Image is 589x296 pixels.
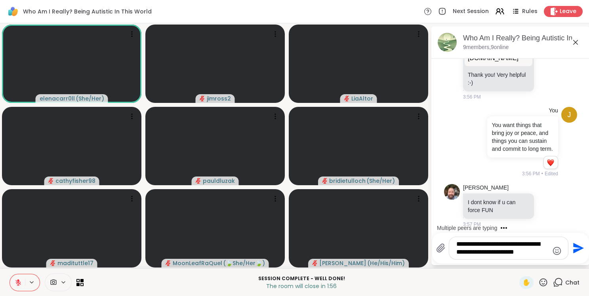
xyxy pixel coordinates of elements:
span: Chat [565,279,579,287]
span: Who Am I Really? Being Autistic In This World [23,8,152,15]
span: MoonLeafRaQuel [173,259,222,267]
span: ( 🍃She/Her🍃 ) [223,259,265,267]
span: ( He/His/Him ) [367,259,405,267]
span: audio-muted [50,260,56,266]
span: Edited [545,170,558,177]
h4: You [549,107,558,115]
span: Next Session [453,8,489,15]
span: elenacarr0ll [40,95,75,102]
span: 3:57 PM [463,221,481,228]
span: madituttle17 [57,259,93,267]
button: Send [568,239,586,257]
span: 3:56 PM [463,93,481,101]
span: audio-muted [344,96,350,101]
p: Session Complete - well done! [88,275,515,282]
textarea: Type your message [456,240,549,256]
div: Who Am I Really? Being Autistic In This World, [DATE] [463,33,583,43]
a: [PERSON_NAME] [463,184,509,192]
span: pauldluzak [203,177,235,185]
span: • [541,170,543,177]
img: https://sharewell-space-live.sfo3.digitaloceanspaces.com/user-generated/3d855412-782e-477c-9099-c... [444,184,460,200]
span: 3:56 PM [522,170,540,177]
span: audio-muted [48,178,54,184]
button: Emoji picker [552,246,562,256]
img: ShareWell Logomark [6,5,20,18]
p: 9 members, 9 online [463,44,509,51]
button: Reactions: love [546,159,555,166]
span: [PERSON_NAME] [319,259,366,267]
span: audio-muted [200,96,205,101]
p: You want things that bring joy or peace, and things you can sustain and commit to long term. [492,121,553,153]
span: audio-muted [196,178,201,184]
div: Reaction list [544,156,558,169]
span: ( She/Her ) [366,177,395,185]
span: bridietulloch [329,177,366,185]
span: audio-muted [166,260,171,266]
span: ✋ [522,278,530,287]
span: cathyfisher98 [55,177,95,185]
span: Leave [560,8,576,15]
img: Who Am I Really? Being Autistic In This World, Oct 10 [438,33,457,52]
span: audio-muted [312,260,318,266]
span: ( She/Her ) [76,95,104,102]
span: LiaAltor [351,95,373,102]
span: audio-muted [322,178,328,184]
p: Thank you! Very helpful :-) [468,71,529,87]
div: Multiple peers are typing [437,224,498,232]
span: Rules [522,8,538,15]
p: The room will close in 1:56 [88,282,515,290]
span: j [568,110,571,120]
p: I dont know if u can force FUN [468,198,529,214]
span: jimross2 [207,95,231,102]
